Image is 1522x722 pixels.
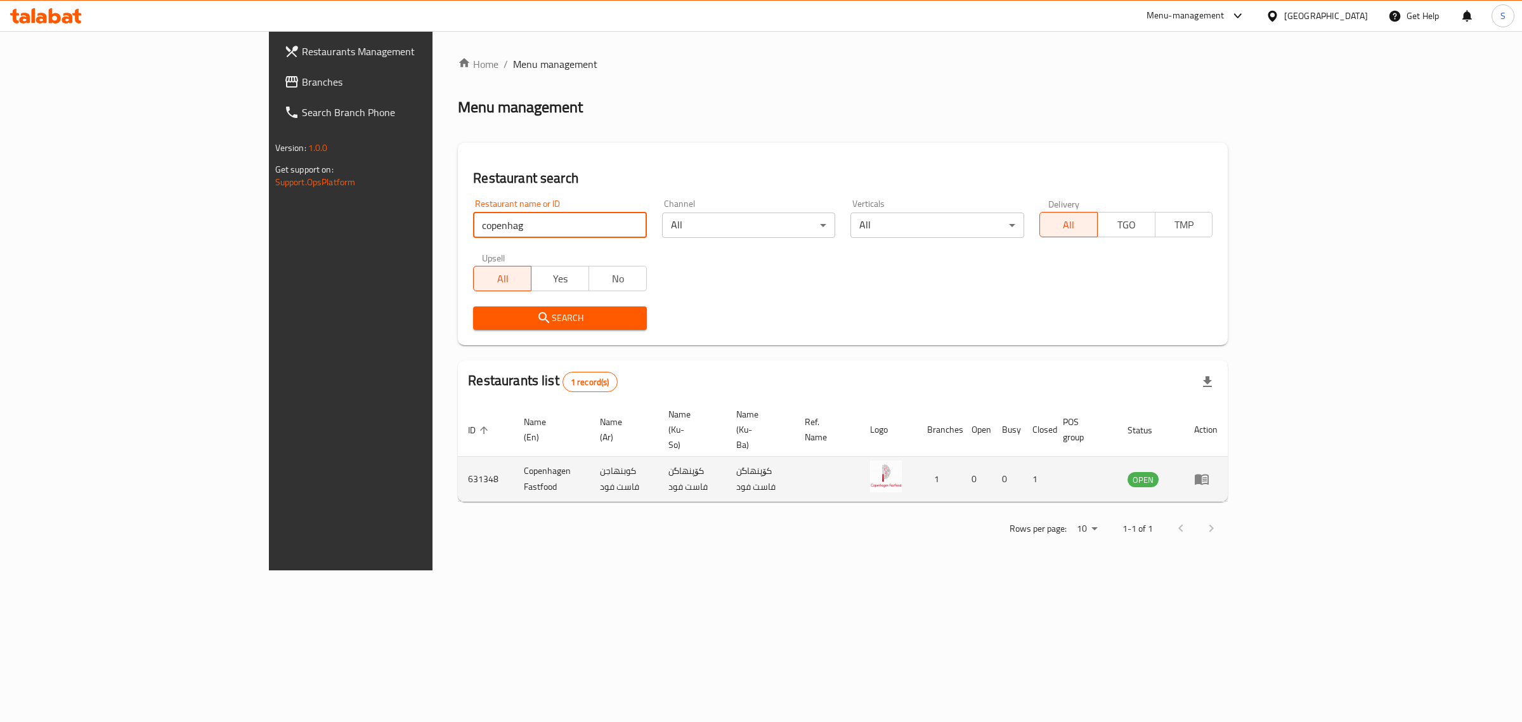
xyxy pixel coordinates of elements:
span: No [594,270,642,288]
a: Support.OpsPlatform [275,174,356,190]
td: کۆپنهاگن فاست فود [726,457,794,502]
div: Export file [1192,367,1223,397]
span: Restaurants Management [302,44,513,59]
span: Menu management [513,56,597,72]
td: 1 [917,457,961,502]
div: Rows per page: [1072,520,1102,539]
a: Restaurants Management [274,36,523,67]
span: S [1500,9,1506,23]
span: Branches [302,74,513,89]
span: OPEN [1128,473,1159,487]
table: enhanced table [458,403,1228,502]
label: Delivery [1048,199,1080,208]
span: All [1045,216,1093,234]
td: کۆپنهاگن فاست فود [658,457,726,502]
button: All [473,266,531,291]
div: Total records count [563,372,618,392]
a: Search Branch Phone [274,97,523,128]
div: OPEN [1128,472,1159,487]
div: [GEOGRAPHIC_DATA] [1284,9,1368,23]
img: Copenhagen Fastfood [870,461,902,492]
th: Closed [1022,403,1053,457]
span: Search Branch Phone [302,105,513,120]
span: Name (Ar) [600,414,643,445]
span: POS group [1063,414,1102,445]
div: All [850,213,1024,238]
span: Search [483,310,637,326]
button: Yes [531,266,589,291]
td: Copenhagen Fastfood [514,457,590,502]
h2: Restaurants list [468,371,617,392]
td: 1 [1022,457,1053,502]
div: Menu-management [1147,8,1225,23]
th: Busy [992,403,1022,457]
button: Search [473,306,647,330]
span: ID [468,423,492,438]
span: Version: [275,140,306,156]
span: 1 record(s) [563,376,617,388]
td: 0 [961,457,992,502]
th: Action [1184,403,1228,457]
th: Branches [917,403,961,457]
input: Search for restaurant name or ID.. [473,213,647,238]
span: TMP [1161,216,1208,234]
button: No [589,266,647,291]
a: Branches [274,67,523,97]
nav: breadcrumb [458,56,1228,72]
span: 1.0.0 [308,140,328,156]
span: Yes [537,270,584,288]
h2: Restaurant search [473,169,1213,188]
span: Status [1128,423,1169,438]
span: All [479,270,526,288]
th: Open [961,403,992,457]
div: All [662,213,836,238]
span: Name (Ku-So) [668,407,711,452]
span: Name (Ku-Ba) [736,407,779,452]
span: TGO [1103,216,1150,234]
span: Name (En) [524,414,575,445]
span: Ref. Name [805,414,845,445]
span: Get support on: [275,161,334,178]
td: 0 [992,457,1022,502]
th: Logo [860,403,917,457]
button: TMP [1155,212,1213,237]
label: Upsell [482,253,505,262]
button: TGO [1097,212,1155,237]
p: 1-1 of 1 [1122,521,1153,537]
button: All [1039,212,1098,237]
p: Rows per page: [1010,521,1067,537]
td: كوبنهاجن فاست فود [590,457,658,502]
